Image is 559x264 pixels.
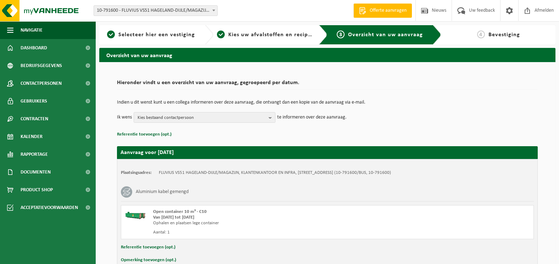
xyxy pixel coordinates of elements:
[94,6,217,16] span: 10-791600 - FLUVIUS VS51 HAGELAND-DIJLE/MAGAZIJN, KLANTENKANTOOR EN INFRA - WILSELE
[21,181,53,199] span: Product Shop
[138,112,266,123] span: Kies bestaand contactpersoon
[228,32,326,38] span: Kies uw afvalstoffen en recipiënten
[21,110,48,128] span: Contracten
[153,220,356,226] div: Ophalen en plaatsen lege container
[348,32,423,38] span: Overzicht van uw aanvraag
[153,209,207,214] span: Open container 10 m³ - C10
[153,215,194,220] strong: Van [DATE] tot [DATE]
[94,5,218,16] span: 10-791600 - FLUVIUS VS51 HAGELAND-DIJLE/MAGAZIJN, KLANTENKANTOOR EN INFRA - WILSELE
[277,112,347,123] p: te informeren over deze aanvraag.
[477,31,485,38] span: 4
[117,80,538,89] h2: Hieronder vindt u een overzicht van uw aanvraag, gegroepeerd per datum.
[107,31,115,38] span: 1
[217,31,313,39] a: 2Kies uw afvalstoffen en recipiënten
[21,75,62,92] span: Contactpersonen
[103,31,199,39] a: 1Selecteer hier een vestiging
[488,32,520,38] span: Bevestiging
[21,21,43,39] span: Navigatie
[121,243,175,252] button: Referentie toevoegen (opt.)
[21,39,47,57] span: Dashboard
[121,170,152,175] strong: Plaatsingsadres:
[21,145,48,163] span: Rapportage
[117,112,132,123] p: Ik wens
[118,32,195,38] span: Selecteer hier een vestiging
[117,130,172,139] button: Referentie toevoegen (opt.)
[99,48,555,62] h2: Overzicht van uw aanvraag
[21,92,47,110] span: Gebruikers
[217,31,225,38] span: 2
[4,248,118,264] iframe: chat widget
[134,112,275,123] button: Kies bestaand contactpersoon
[337,31,345,38] span: 3
[368,7,408,14] span: Offerte aanvragen
[117,100,538,105] p: Indien u dit wenst kunt u een collega informeren over deze aanvraag, die ontvangt dan een kopie v...
[159,170,391,176] td: FLUVIUS VS51 HAGELAND-DIJLE/MAGAZIJN, KLANTENKANTOOR EN INFRA, [STREET_ADDRESS] (10-791600/BUS, 1...
[136,186,189,198] h3: Aluminium kabel gemengd
[21,57,62,75] span: Bedrijfsgegevens
[153,230,356,235] div: Aantal: 1
[121,150,174,155] strong: Aanvraag voor [DATE]
[353,4,412,18] a: Offerte aanvragen
[125,209,146,220] img: HK-XC-10-GN-00.png
[21,163,51,181] span: Documenten
[21,199,78,216] span: Acceptatievoorwaarden
[21,128,43,145] span: Kalender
